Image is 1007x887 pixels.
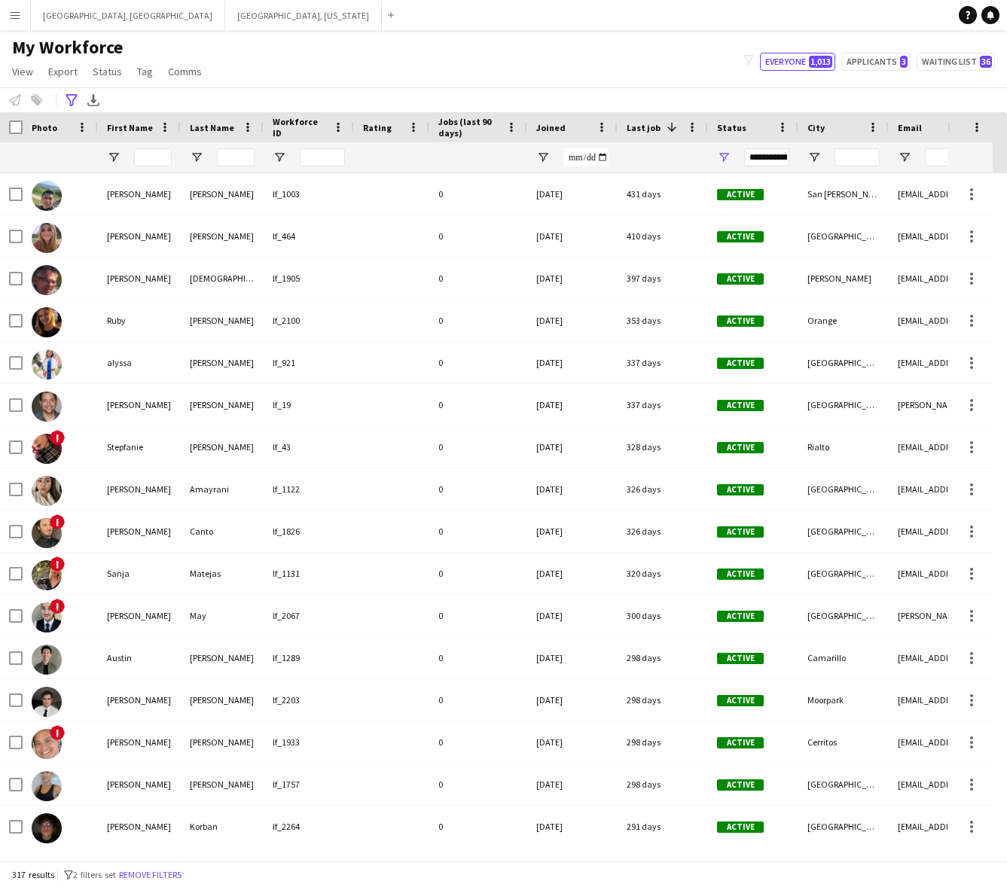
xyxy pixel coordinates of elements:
span: Status [717,122,746,133]
span: Workforce ID [273,116,327,139]
div: 326 days [618,468,708,510]
span: Active [717,779,764,791]
div: [DEMOGRAPHIC_DATA] [181,258,264,299]
img: Edmundo Legaspi [32,729,62,759]
div: lf_2264 [264,806,354,847]
div: [GEOGRAPHIC_DATA] [798,595,889,636]
img: Frank J Bischop [32,265,62,295]
span: First Name [107,122,153,133]
div: [PERSON_NAME] [98,721,181,763]
div: lf_1905 [264,258,354,299]
button: [GEOGRAPHIC_DATA], [GEOGRAPHIC_DATA] [31,1,225,30]
div: 0 [429,468,527,510]
div: 291 days [618,806,708,847]
div: 298 days [618,721,708,763]
span: Joined [536,122,566,133]
div: [PERSON_NAME] [98,679,181,721]
div: [DATE] [527,511,618,552]
div: [PERSON_NAME] [181,384,264,425]
span: Active [717,189,764,200]
span: Status [93,65,122,78]
div: [PERSON_NAME] [181,342,264,383]
app-action-btn: Export XLSX [84,91,102,109]
button: Open Filter Menu [190,151,203,164]
div: [GEOGRAPHIC_DATA] [798,468,889,510]
img: David Samuels [32,687,62,717]
span: Active [717,358,764,369]
span: Photo [32,122,57,133]
div: 0 [429,721,527,763]
div: lf_1131 [264,553,354,594]
div: Sanja [98,553,181,594]
div: [DATE] [527,553,618,594]
div: Austin [98,637,181,678]
div: [PERSON_NAME] [98,258,181,299]
div: 0 [429,173,527,215]
div: [GEOGRAPHIC_DATA] [798,384,889,425]
div: lf_1003 [264,173,354,215]
div: 0 [429,806,527,847]
span: Active [717,484,764,495]
div: 326 days [618,511,708,552]
div: 0 [429,595,527,636]
button: Open Filter Menu [536,151,550,164]
span: 2 filters set [73,869,116,880]
div: [GEOGRAPHIC_DATA] [798,342,889,383]
span: Active [717,695,764,706]
img: Stephanie Nguyen [32,771,62,801]
div: 0 [429,300,527,341]
button: Open Filter Menu [107,151,121,164]
div: lf_1933 [264,721,354,763]
div: 0 [429,384,527,425]
div: 337 days [618,384,708,425]
div: [DATE] [527,384,618,425]
div: [GEOGRAPHIC_DATA] [798,511,889,552]
div: [DATE] [527,173,618,215]
span: Tag [137,65,153,78]
img: Sanja Matejas [32,560,62,590]
button: Open Filter Menu [273,151,286,164]
div: [PERSON_NAME] [181,637,264,678]
div: [DATE] [527,426,618,468]
div: Camarillo [798,637,889,678]
div: [PERSON_NAME] [98,173,181,215]
div: [PERSON_NAME] [98,806,181,847]
div: [DATE] [527,764,618,805]
span: Active [717,821,764,833]
span: Active [717,611,764,622]
a: Comms [162,62,208,81]
a: Tag [131,62,159,81]
button: Open Filter Menu [898,151,911,164]
input: Joined Filter Input [563,148,609,166]
div: [PERSON_NAME] [181,426,264,468]
div: [PERSON_NAME] [181,173,264,215]
span: Last Name [190,122,234,133]
button: Open Filter Menu [807,151,821,164]
div: lf_43 [264,426,354,468]
div: 0 [429,342,527,383]
div: Rialto [798,426,889,468]
div: [DATE] [527,300,618,341]
a: Export [42,62,84,81]
span: Active [717,526,764,538]
img: Hernan Canto [32,518,62,548]
div: May [181,595,264,636]
span: Active [717,653,764,664]
span: ! [50,514,65,529]
div: 298 days [618,637,708,678]
div: [GEOGRAPHIC_DATA] [798,553,889,594]
div: 353 days [618,300,708,341]
div: [DATE] [527,595,618,636]
button: Everyone1,013 [760,53,835,71]
div: [PERSON_NAME] [98,468,181,510]
input: Workforce ID Filter Input [300,148,345,166]
div: 328 days [618,426,708,468]
div: 0 [429,764,527,805]
span: My Workforce [12,36,123,59]
div: 337 days [618,342,708,383]
input: City Filter Input [835,148,880,166]
div: lf_2067 [264,595,354,636]
a: Status [87,62,128,81]
span: 36 [980,56,992,68]
div: 320 days [618,553,708,594]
